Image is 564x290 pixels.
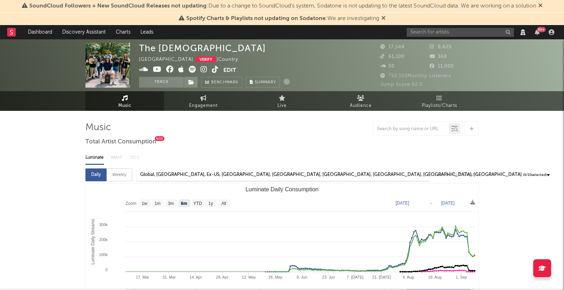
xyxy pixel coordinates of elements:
a: Discovery Assistant [57,25,111,39]
button: Edit [223,66,236,75]
text: 26. May [268,275,283,279]
span: Dismiss [381,16,386,21]
span: Jump Score: 92.0 [380,82,422,87]
text: 17. Mar [136,275,149,279]
a: Audience [321,91,400,111]
span: Audience [350,102,372,110]
text: 23. Jun [322,275,335,279]
div: Daily [85,168,107,181]
text: 4. Aug [403,275,414,279]
text: → [429,201,433,206]
span: : We are investigating [186,16,379,21]
text: Luminate Daily Consumption [246,186,319,192]
text: 12. May [242,275,256,279]
span: : Due to a change to SoundCloud's system, Sodatone is not updating to the latest SoundCloud data.... [29,3,536,9]
a: Dashboard [23,25,57,39]
input: Search by song name or URL [373,126,449,132]
text: 6m [181,201,187,206]
span: Spotify Charts & Playlists not updating on Sodatone [186,16,326,21]
text: 3m [168,201,174,206]
span: 50 [380,64,395,69]
text: 1. Sep [456,275,467,279]
span: Summary [255,80,276,84]
text: Zoom [125,201,137,206]
a: Live [243,91,321,111]
text: 21. [DATE] [372,275,391,279]
div: The [DEMOGRAPHIC_DATA] [139,43,266,53]
a: Charts [111,25,135,39]
span: SoundCloud Followers + New SoundCloud Releases not updating [29,3,207,9]
div: [GEOGRAPHIC_DATA] | Country [139,55,254,64]
span: 8,625 [430,45,451,49]
text: 31. Mar [162,275,176,279]
div: Luminate ID: 79593157 [433,171,479,179]
text: [DATE] [441,201,455,206]
button: Summary [246,77,280,88]
a: Engagement [164,91,243,111]
div: New [155,136,164,141]
span: Total Artist Consumption [85,138,156,146]
text: 28. Apr [216,275,228,279]
div: Luminate [85,152,104,164]
span: 368 [430,54,447,59]
a: Leads [135,25,158,39]
text: Luminate Daily Streams [90,219,95,264]
text: 200k [99,237,108,242]
text: [DATE] [396,201,409,206]
div: 99 + [537,27,546,32]
a: Music [85,91,164,111]
a: Benchmark [201,77,242,88]
span: 61,100 [380,54,405,59]
text: 1m [155,201,161,206]
span: Benchmark [211,78,238,87]
text: All [221,201,226,206]
text: 1w [142,201,148,206]
text: 14. Apr [189,275,202,279]
span: Dismiss [538,3,543,9]
span: Engagement [189,102,218,110]
span: Playlists/Charts [422,102,457,110]
text: 7. [DATE] [347,275,363,279]
text: 18. Aug [428,275,441,279]
span: 17,544 [380,45,405,49]
input: Search for artists [407,28,514,37]
div: Global, [GEOGRAPHIC_DATA], Ex-US, [GEOGRAPHIC_DATA], [GEOGRAPHIC_DATA], [GEOGRAPHIC_DATA], [GEOGR... [140,171,522,179]
text: 1y [208,201,213,206]
text: 300k [99,222,108,227]
div: Weekly [107,168,132,181]
span: 750,103 Monthly Listeners [380,74,451,78]
span: Live [277,102,287,110]
text: 9. Jun [297,275,307,279]
span: ( 9 / 10 selected) [523,171,547,179]
button: Track [139,77,184,88]
span: 11,000 [430,64,454,69]
text: 100k [99,252,108,257]
text: YTD [193,201,202,206]
span: Music [118,102,132,110]
button: 99+ [535,29,540,35]
a: Playlists/Charts [400,91,479,111]
text: 0 [105,267,108,272]
button: Verify [195,56,217,62]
